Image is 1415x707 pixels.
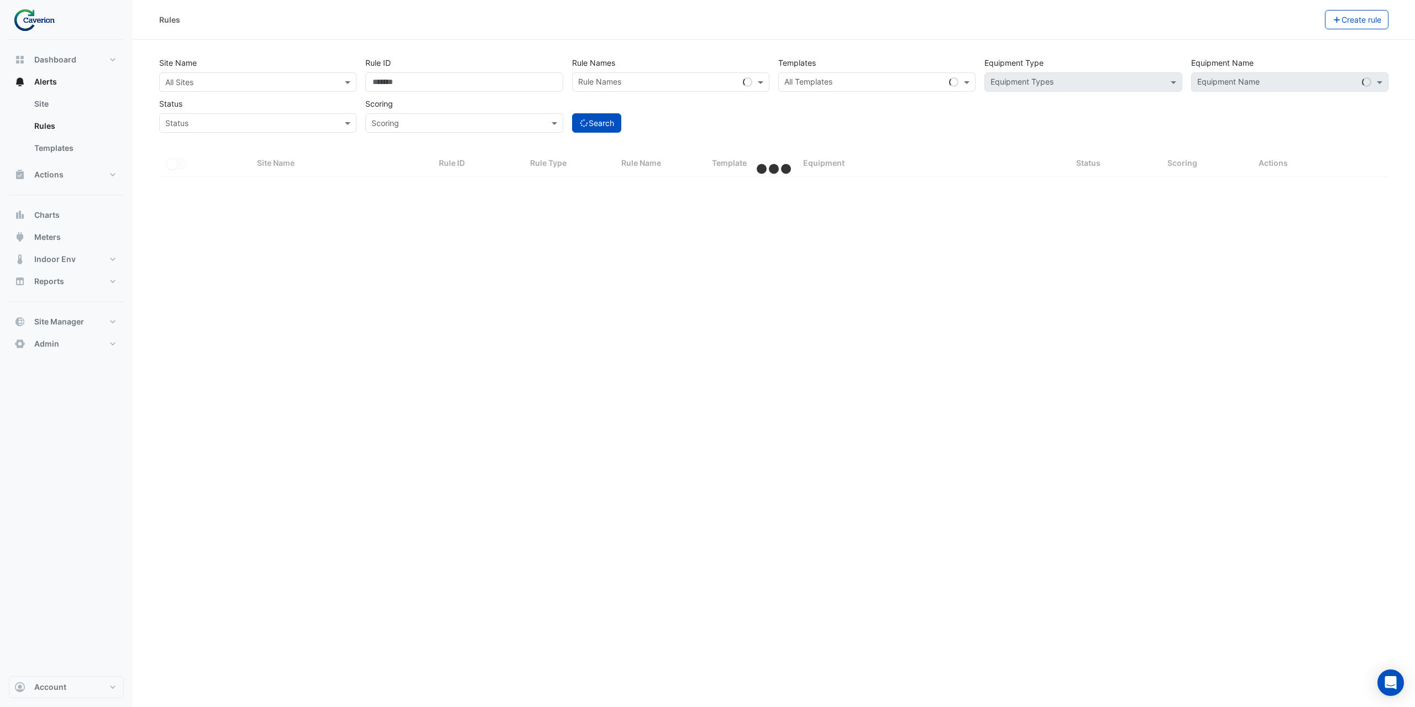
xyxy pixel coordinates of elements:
label: Site Name [159,53,197,72]
div: Scoring [1167,157,1245,170]
button: Alerts [9,71,124,93]
div: Rule ID [439,157,517,170]
button: Actions [9,164,124,186]
img: Company Logo [13,9,63,31]
app-icon: Actions [14,169,25,180]
app-icon: Dashboard [14,54,25,65]
div: Equipment Name [1196,76,1260,90]
div: Actions [1259,157,1382,170]
span: Admin [34,338,59,349]
app-icon: Meters [14,232,25,243]
app-icon: Indoor Env [14,254,25,265]
button: Charts [9,204,124,226]
label: Rule Names [572,53,615,72]
a: Site [25,93,124,115]
button: Site Manager [9,311,124,333]
button: Indoor Env [9,248,124,270]
div: All Templates [783,76,832,90]
div: Equipment Types [989,76,1054,90]
app-icon: Admin [14,338,25,349]
span: Dashboard [34,54,76,65]
div: Rules [159,14,180,25]
button: Reports [9,270,124,292]
label: Equipment Name [1191,53,1254,72]
div: Rule Type [530,157,608,170]
div: Alerts [9,93,124,164]
span: Alerts [34,76,57,87]
label: Templates [778,53,816,72]
app-icon: Charts [14,210,25,221]
span: Actions [34,169,64,180]
app-icon: Site Manager [14,316,25,327]
div: Template [712,157,790,170]
div: Site Name [257,157,426,170]
div: Equipment [803,157,1063,170]
span: Site Manager [34,316,84,327]
app-icon: Alerts [14,76,25,87]
label: Equipment Type [984,53,1044,72]
label: Scoring [365,94,393,113]
span: Meters [34,232,61,243]
ui-switch: Select All can only be applied to rules for a single site. Please select a site first and search ... [166,158,186,167]
span: Reports [34,276,64,287]
button: Dashboard [9,49,124,71]
button: Create rule [1325,10,1389,29]
app-icon: Reports [14,276,25,287]
button: Meters [9,226,124,248]
div: Rule Names [577,76,621,90]
span: Account [34,682,66,693]
a: Templates [25,137,124,159]
span: Charts [34,210,60,221]
a: Rules [25,115,124,137]
button: Admin [9,333,124,355]
span: Indoor Env [34,254,76,265]
label: Status [159,94,182,113]
div: Open Intercom Messenger [1377,669,1404,696]
button: Search [572,113,622,133]
div: Rule Name [621,157,699,170]
button: Account [9,676,124,698]
label: Rule ID [365,53,391,72]
div: Status [1076,157,1154,170]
